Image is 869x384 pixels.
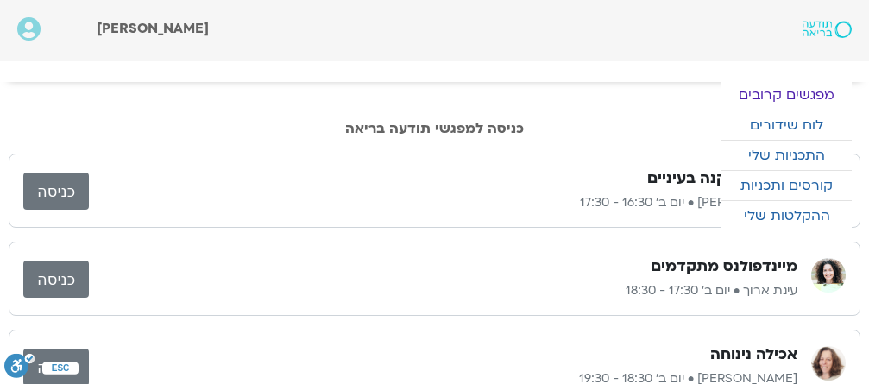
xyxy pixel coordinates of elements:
[721,201,852,230] a: ההקלטות שלי
[647,168,797,189] h3: מביטות לזקנה בעיניים
[721,141,852,170] a: התכניות שלי
[721,171,852,200] a: קורסים ותכניות
[89,192,797,213] p: [PERSON_NAME] • יום ב׳ 16:30 - 17:30
[811,258,846,293] img: עינת ארוך
[721,110,852,140] a: לוח שידורים
[721,80,852,110] a: מפגשים קרובים
[23,261,89,298] a: כניסה
[811,346,846,381] img: נעמה כהן
[89,280,797,301] p: עינת ארוך • יום ב׳ 17:30 - 18:30
[651,256,797,277] h3: מיינדפולנס מתקדמים
[23,173,89,210] a: כניסה
[710,344,797,365] h3: אכילה נינוחה
[9,121,860,136] h2: כניסה למפגשי תודעה בריאה
[97,19,209,38] span: [PERSON_NAME]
